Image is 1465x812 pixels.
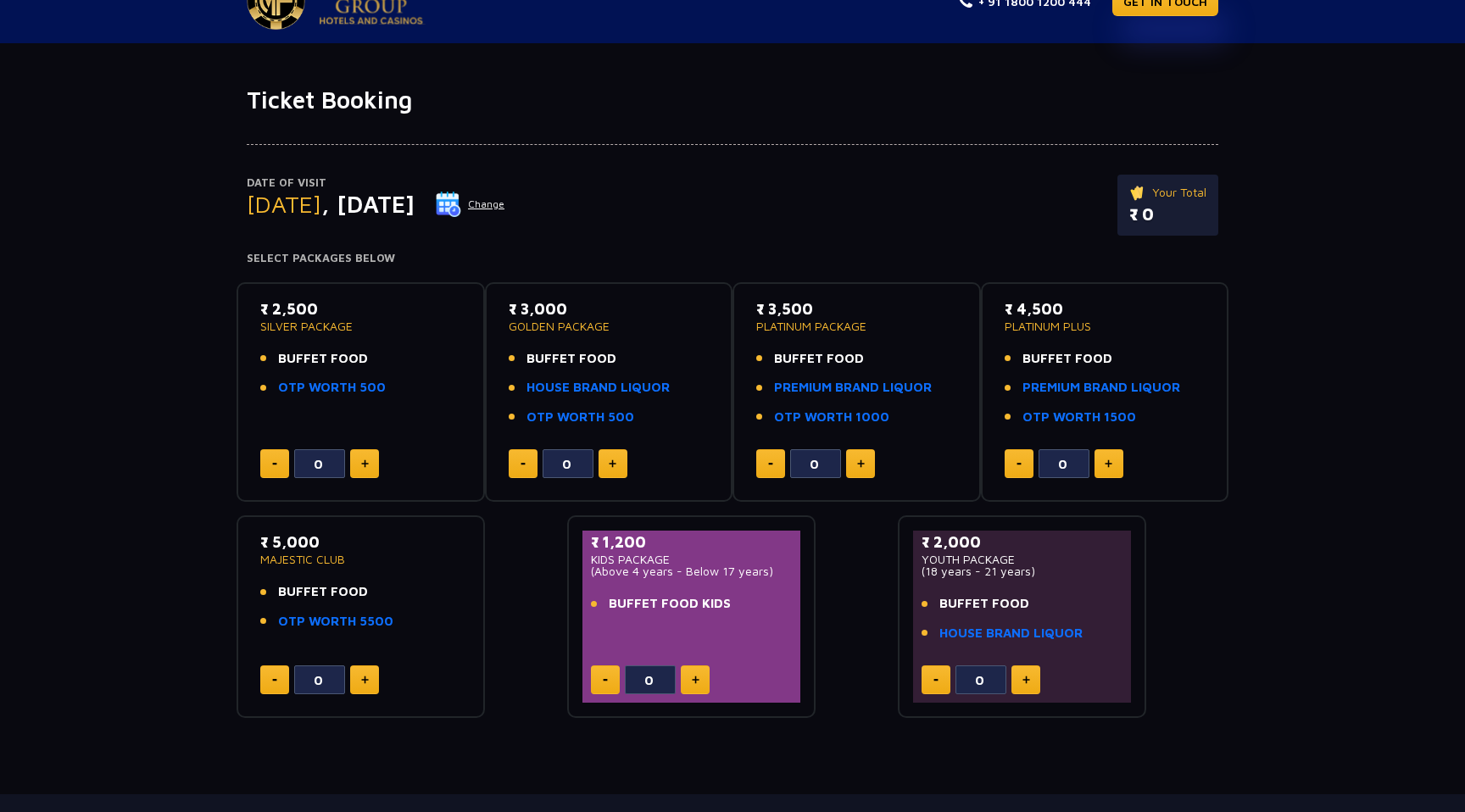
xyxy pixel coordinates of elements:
p: (18 years - 21 years) [922,565,1122,577]
p: SILVER PACKAGE [260,320,461,332]
img: minus [603,679,608,681]
a: PREMIUM BRAND LIQUOR [774,378,932,398]
span: BUFFET FOOD [774,349,864,369]
span: BUFFET FOOD [1022,349,1112,369]
p: ₹ 1,200 [591,531,792,553]
span: BUFFET FOOD [278,582,368,602]
h4: Select Packages Below [247,252,1218,265]
img: plus [1022,676,1030,684]
p: PLATINUM PACKAGE [756,320,957,332]
a: OTP WORTH 500 [278,378,386,398]
a: PREMIUM BRAND LIQUOR [1022,378,1180,398]
p: Date of Visit [247,175,505,192]
p: (Above 4 years - Below 17 years) [591,565,792,577]
img: minus [1017,463,1022,465]
p: ₹ 2,500 [260,298,461,320]
img: plus [857,459,865,468]
a: HOUSE BRAND LIQUOR [939,624,1083,643]
p: PLATINUM PLUS [1005,320,1206,332]
a: OTP WORTH 1500 [1022,408,1136,427]
button: Change [435,191,505,218]
h1: Ticket Booking [247,86,1218,114]
p: ₹ 2,000 [922,531,1122,553]
img: plus [1105,459,1112,468]
img: plus [361,676,369,684]
span: BUFFET FOOD [939,594,1029,614]
img: minus [521,463,526,465]
p: ₹ 4,500 [1005,298,1206,320]
span: BUFFET FOOD [278,349,368,369]
span: , [DATE] [321,190,415,218]
span: BUFFET FOOD [526,349,616,369]
img: minus [272,679,277,681]
p: KIDS PACKAGE [591,553,792,565]
span: [DATE] [247,190,321,218]
img: plus [692,676,699,684]
img: plus [609,459,616,468]
img: minus [768,463,773,465]
p: GOLDEN PACKAGE [509,320,710,332]
a: OTP WORTH 1000 [774,408,889,427]
img: minus [272,463,277,465]
p: ₹ 5,000 [260,531,461,553]
p: ₹ 0 [1129,202,1206,227]
p: ₹ 3,000 [509,298,710,320]
p: MAJESTIC CLUB [260,553,461,565]
img: ticket [1129,183,1147,202]
p: ₹ 3,500 [756,298,957,320]
a: OTP WORTH 500 [526,408,634,427]
img: minus [933,679,939,681]
img: plus [361,459,369,468]
a: HOUSE BRAND LIQUOR [526,378,670,398]
p: Your Total [1129,183,1206,202]
a: OTP WORTH 5500 [278,612,393,631]
span: BUFFET FOOD KIDS [609,594,731,614]
p: YOUTH PACKAGE [922,553,1122,565]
